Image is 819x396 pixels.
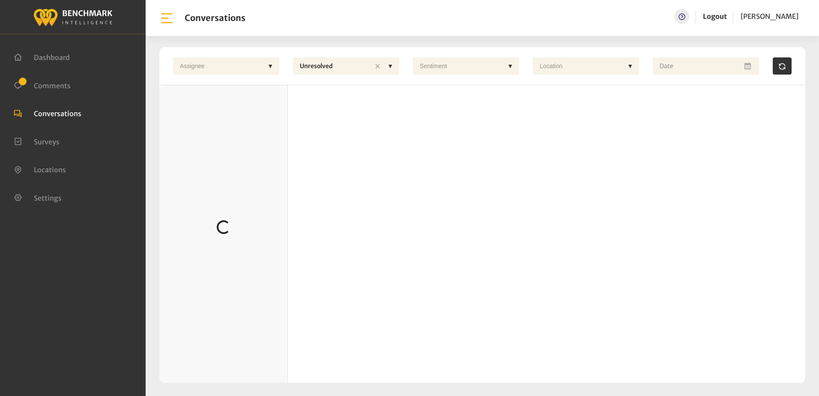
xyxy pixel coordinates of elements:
[504,57,517,75] div: ▼
[34,193,62,202] span: Settings
[14,193,62,201] a: Settings
[535,57,624,75] div: Location
[34,137,60,146] span: Surveys
[14,81,71,89] a: Comments
[741,12,798,21] span: [PERSON_NAME]
[415,57,504,75] div: Sentiment
[34,81,71,90] span: Comments
[14,108,81,117] a: Conversations
[14,165,66,173] a: Locations
[296,57,371,75] div: Unresolved
[14,52,70,61] a: Dashboard
[741,9,798,24] a: [PERSON_NAME]
[653,57,759,75] input: Date range input field
[14,137,60,145] a: Surveys
[703,9,727,24] a: Logout
[176,57,264,75] div: Assignee
[384,57,397,75] div: ▼
[371,57,384,75] div: ✕
[743,57,754,75] button: Open Calendar
[703,12,727,21] a: Logout
[624,57,637,75] div: ▼
[185,13,245,23] h1: Conversations
[34,109,81,118] span: Conversations
[33,6,113,27] img: benchmark
[34,53,70,62] span: Dashboard
[159,11,174,26] img: bar
[264,57,277,75] div: ▼
[34,165,66,174] span: Locations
